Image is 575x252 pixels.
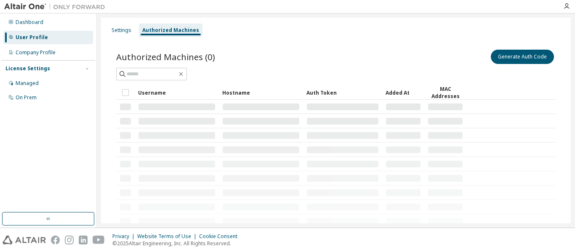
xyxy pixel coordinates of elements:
img: youtube.svg [93,236,105,244]
div: MAC Addresses [428,85,463,100]
div: On Prem [16,94,37,101]
div: Managed [16,80,39,87]
div: Added At [386,86,421,99]
button: Generate Auth Code [491,50,554,64]
div: Hostname [222,86,300,99]
img: altair_logo.svg [3,236,46,244]
span: Authorized Machines (0) [116,51,215,63]
div: Privacy [112,233,137,240]
img: instagram.svg [65,236,74,244]
img: facebook.svg [51,236,60,244]
p: © 2025 Altair Engineering, Inc. All Rights Reserved. [112,240,242,247]
div: Authorized Machines [142,27,199,34]
img: linkedin.svg [79,236,88,244]
div: Dashboard [16,19,43,26]
div: Website Terms of Use [137,233,199,240]
div: User Profile [16,34,48,41]
div: Company Profile [16,49,56,56]
div: Settings [112,27,131,34]
div: Auth Token [306,86,379,99]
img: Altair One [4,3,109,11]
div: Username [138,86,216,99]
div: License Settings [5,65,50,72]
div: Cookie Consent [199,233,242,240]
